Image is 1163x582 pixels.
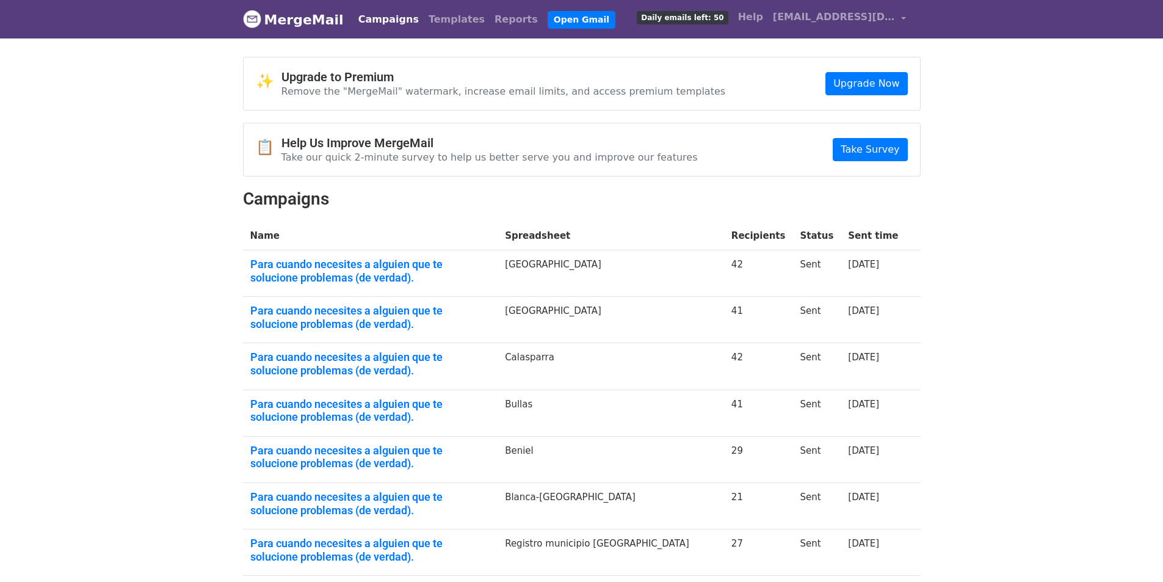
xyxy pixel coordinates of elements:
a: [DATE] [848,538,879,549]
h2: Campaigns [243,189,921,209]
a: Para cuando necesites a alguien que te solucione problemas (de verdad). [250,304,491,330]
h4: Help Us Improve MergeMail [281,136,698,150]
a: Reports [490,7,543,32]
th: Status [792,222,841,250]
td: 27 [724,529,793,576]
a: Open Gmail [548,11,615,29]
a: [DATE] [848,305,879,316]
span: ✨ [256,73,281,90]
td: 41 [724,390,793,436]
a: Upgrade Now [825,72,907,95]
span: 📋 [256,139,281,156]
td: Sent [792,343,841,390]
td: 42 [724,250,793,297]
th: Name [243,222,498,250]
td: Sent [792,250,841,297]
td: [GEOGRAPHIC_DATA] [498,297,724,343]
a: Help [733,5,768,29]
p: Remove the "MergeMail" watermark, increase email limits, and access premium templates [281,85,726,98]
td: 41 [724,297,793,343]
td: 29 [724,436,793,482]
td: Sent [792,390,841,436]
th: Spreadsheet [498,222,724,250]
td: Blanca-[GEOGRAPHIC_DATA] [498,483,724,529]
img: MergeMail logo [243,10,261,28]
a: MergeMail [243,7,344,32]
p: Take our quick 2-minute survey to help us better serve you and improve our features [281,151,698,164]
div: Widget de chat [1102,523,1163,582]
th: Sent time [841,222,905,250]
a: Para cuando necesites a alguien que te solucione problemas (de verdad). [250,351,491,377]
a: [EMAIL_ADDRESS][DOMAIN_NAME] [768,5,911,34]
span: [EMAIL_ADDRESS][DOMAIN_NAME] [773,10,895,24]
a: Para cuando necesites a alguien que te solucione problemas (de verdad). [250,490,491,517]
h4: Upgrade to Premium [281,70,726,84]
a: [DATE] [848,352,879,363]
a: Take Survey [833,138,907,161]
span: Daily emails left: 50 [637,11,728,24]
td: Sent [792,297,841,343]
a: [DATE] [848,259,879,270]
td: Calasparra [498,343,724,390]
a: [DATE] [848,399,879,410]
td: Sent [792,483,841,529]
a: Campaigns [353,7,424,32]
a: [DATE] [848,445,879,456]
td: Sent [792,529,841,576]
td: [GEOGRAPHIC_DATA] [498,250,724,297]
a: Para cuando necesites a alguien que te solucione problemas (de verdad). [250,258,491,284]
a: Para cuando necesites a alguien que te solucione problemas (de verdad). [250,398,491,424]
iframe: Chat Widget [1102,523,1163,582]
td: Beniel [498,436,724,482]
td: 42 [724,343,793,390]
td: 21 [724,483,793,529]
a: Para cuando necesites a alguien que te solucione problemas (de verdad). [250,444,491,470]
a: Para cuando necesites a alguien que te solucione problemas (de verdad). [250,537,491,563]
a: [DATE] [848,492,879,503]
td: Bullas [498,390,724,436]
a: Daily emails left: 50 [632,5,733,29]
td: Sent [792,436,841,482]
td: Registro municipio [GEOGRAPHIC_DATA] [498,529,724,576]
a: Templates [424,7,490,32]
th: Recipients [724,222,793,250]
